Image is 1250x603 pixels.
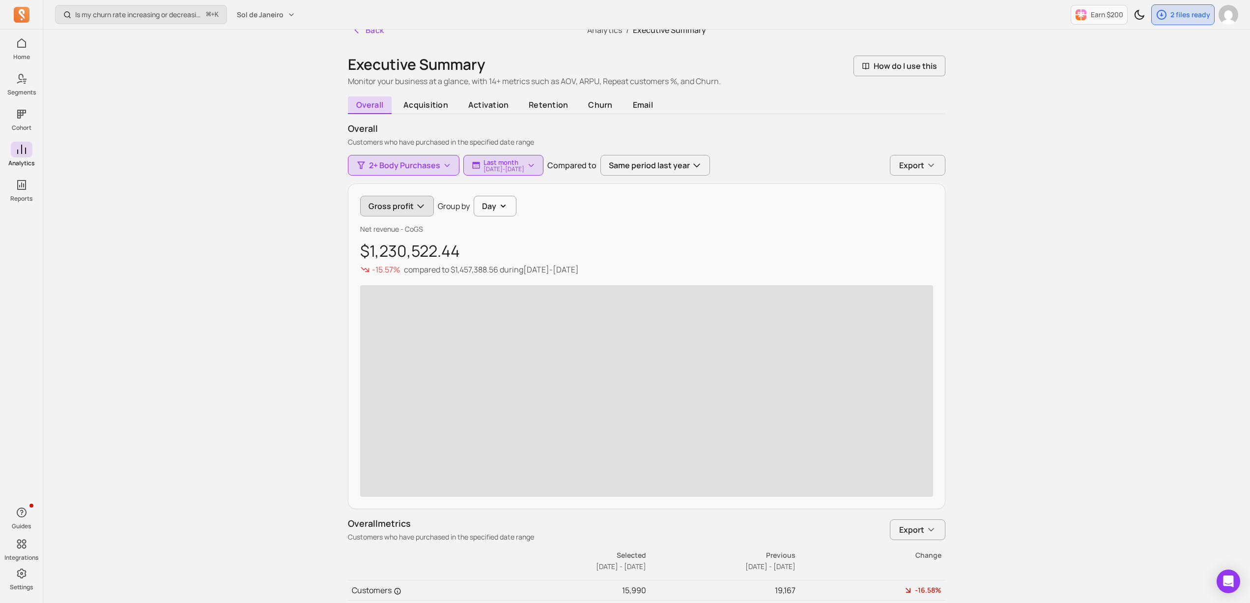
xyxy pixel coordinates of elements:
p: Guides [12,522,31,530]
button: Guides [11,503,32,532]
p: Cohort [12,124,31,132]
p: Home [13,53,30,61]
div: Open Intercom Messenger [1217,570,1240,593]
span: / [622,25,633,35]
p: Group by [438,200,470,212]
span: -16.58% [915,585,941,595]
img: avatar [1219,5,1238,25]
button: Sol de Janeiro [231,6,301,24]
p: compared to during [DATE] - [DATE] [404,264,579,275]
span: [DATE] - [DATE] [745,562,795,571]
p: Overall metrics [348,517,534,530]
button: Last month[DATE]-[DATE] [463,155,543,176]
span: + [206,9,219,20]
button: Back [348,20,388,40]
span: acquisition [396,96,456,113]
h1: Executive Summary [348,56,721,73]
td: Customers [348,580,497,601]
p: [DATE] - [DATE] [483,166,524,172]
p: Compared to [547,159,597,171]
button: Export [890,519,945,540]
button: 2 files ready [1151,4,1215,25]
p: Change [796,550,941,560]
span: Export [899,159,924,171]
td: 19,167 [647,580,796,601]
span: ‌ [360,285,933,497]
span: churn [580,96,621,113]
button: Day [474,196,516,216]
a: Analytics [587,25,622,35]
p: Is my churn rate increasing or decreasing? [75,10,202,20]
button: 2+ Body Purchases [348,155,459,176]
p: Earn $200 [1091,10,1123,20]
td: 15,990 [497,580,647,601]
button: Toggle dark mode [1130,5,1149,25]
p: $1,230,522.44 [360,242,933,260]
p: Integrations [4,554,38,562]
span: Export [899,524,924,536]
button: How do I use this [853,56,945,76]
p: Analytics [8,159,34,167]
span: Sol de Janeiro [237,10,284,20]
p: Settings [10,583,33,591]
p: Selected [498,550,646,560]
p: 2 files ready [1170,10,1210,20]
p: Segments [7,89,36,96]
span: Executive Summary [633,25,706,35]
span: overall [348,96,392,114]
p: overall [348,122,945,135]
span: activation [460,96,516,113]
kbd: K [215,11,219,19]
p: Customers who have purchased in the specified date range [348,137,945,147]
button: Gross profit [360,196,434,216]
p: Customers who have purchased in the specified date range [348,532,534,542]
p: -15.57% [372,264,400,275]
p: Previous [647,550,795,560]
span: retention [521,96,576,113]
p: Net revenue - CoGS [360,224,933,234]
button: Export [890,155,945,176]
span: $1,457,388.56 [451,264,498,275]
span: 2+ Body Purchases [369,159,440,171]
p: Last month [483,158,524,166]
p: Reports [10,195,32,203]
kbd: ⌘ [206,9,211,21]
span: [DATE] - [DATE] [596,562,646,571]
button: Same period last year [600,155,710,176]
button: Is my churn rate increasing or decreasing?⌘+K [55,5,227,24]
p: Monitor your business at a glance, with 14+ metrics such as AOV, ARPU, Repeat customers %, and Ch... [348,75,721,87]
button: Earn $200 [1071,5,1128,25]
span: email [625,96,661,113]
